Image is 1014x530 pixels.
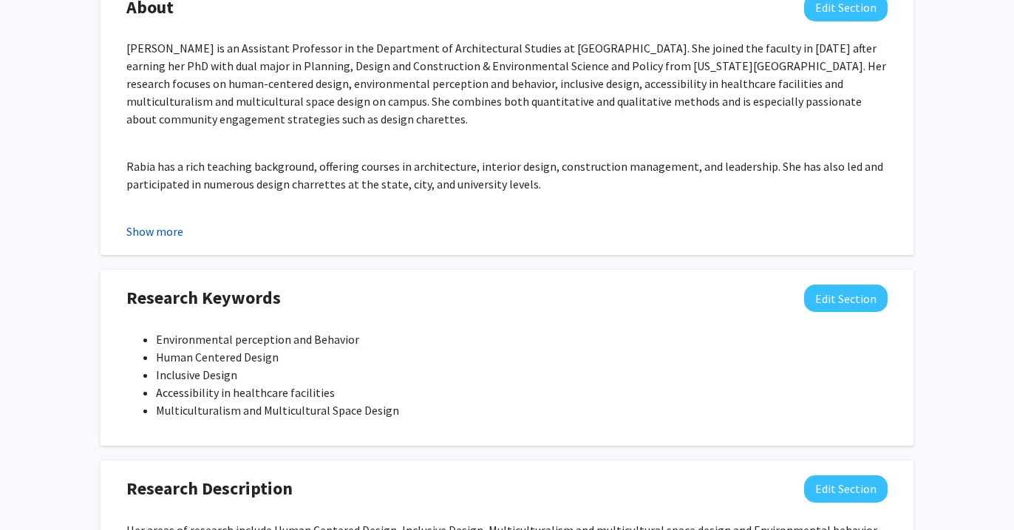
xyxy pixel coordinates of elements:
li: Environmental perception and Behavior [156,330,888,348]
li: Inclusive Design [156,366,888,384]
p: [PERSON_NAME] is an Assistant Professor in the Department of Architectural Studies at [GEOGRAPHIC... [126,39,888,128]
li: Multiculturalism and Multicultural Space Design [156,401,888,419]
span: Research Keywords [126,285,281,311]
li: Human Centered Design [156,348,888,366]
button: Show more [126,222,183,240]
li: Accessibility in healthcare facilities [156,384,888,401]
iframe: Chat [11,463,63,519]
button: Edit Research Keywords [804,285,888,312]
button: Edit Research Description [804,475,888,503]
span: Research Description [126,475,293,502]
p: Rabia has a rich teaching background, offering courses in architecture, interior design, construc... [126,157,888,193]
